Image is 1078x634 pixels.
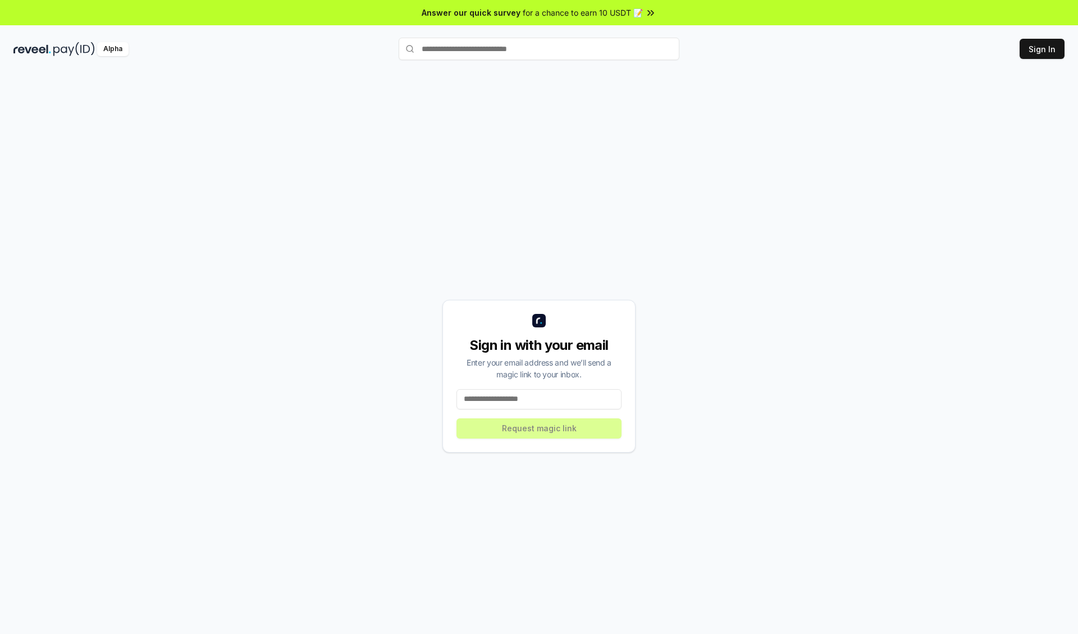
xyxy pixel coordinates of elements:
div: Sign in with your email [456,336,622,354]
img: logo_small [532,314,546,327]
img: reveel_dark [13,42,51,56]
span: for a chance to earn 10 USDT 📝 [523,7,643,19]
div: Enter your email address and we’ll send a magic link to your inbox. [456,357,622,380]
span: Answer our quick survey [422,7,520,19]
img: pay_id [53,42,95,56]
button: Sign In [1020,39,1065,59]
div: Alpha [97,42,129,56]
